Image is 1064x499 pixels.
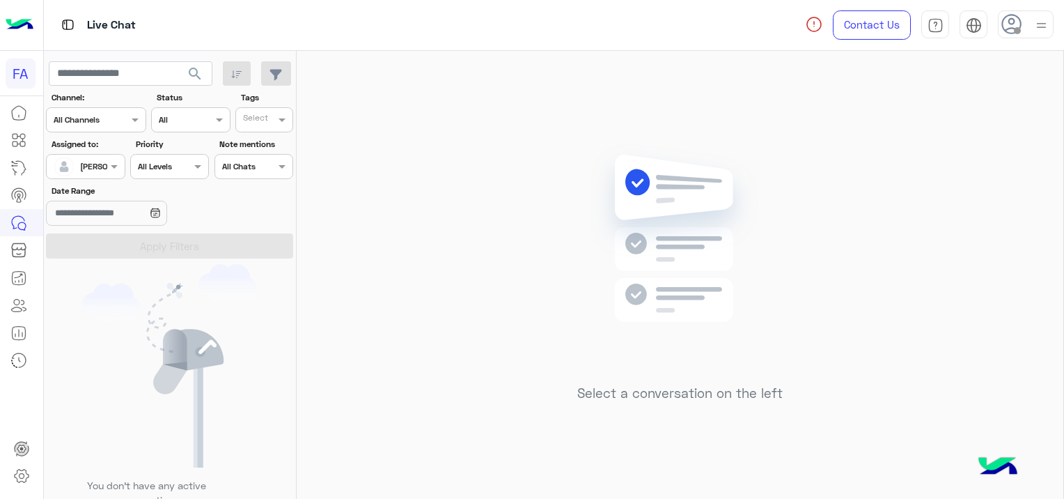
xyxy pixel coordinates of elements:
label: Channel: [52,91,145,104]
img: spinner [806,16,822,33]
h5: Select a conversation on the left [577,385,783,401]
img: defaultAdmin.png [54,157,74,176]
img: profile [1033,17,1050,34]
p: Live Chat [87,16,136,35]
label: Assigned to: [52,138,123,151]
div: Select [241,112,268,128]
img: no messages [579,144,781,375]
button: search [178,61,212,91]
span: search [187,66,203,82]
img: Logo [6,10,33,40]
img: tab [928,17,944,33]
div: FA [6,59,36,89]
img: hulul-logo.png [973,443,1022,492]
img: tab [59,16,77,33]
label: Tags [241,91,292,104]
label: Note mentions [219,138,291,151]
img: tab [966,17,982,33]
label: Priority [136,138,208,151]
img: empty users [82,264,258,468]
label: Date Range [52,185,208,197]
button: Apply Filters [46,233,293,259]
a: Contact Us [833,10,911,40]
label: Status [157,91,228,104]
a: tab [921,10,949,40]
